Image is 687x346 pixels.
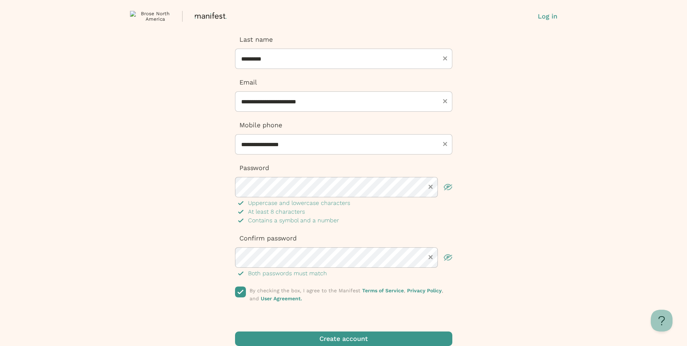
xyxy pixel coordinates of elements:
[235,234,452,243] p: Confirm password
[261,296,302,301] a: User Agreement.
[235,163,452,173] p: Password
[248,269,327,278] p: Both passwords must match
[248,207,305,216] p: At least 8 characters
[130,11,175,22] img: Brose North America
[362,288,404,293] a: Terms of Service
[235,331,452,346] button: Create account
[235,35,452,44] p: Last name
[235,78,452,87] p: Email
[651,310,673,331] iframe: Toggle Customer Support
[248,216,339,225] p: Contains a symbol and a number
[538,12,557,21] button: Log in
[248,199,350,207] p: Uppercase and lowercase characters
[407,288,442,293] a: Privacy Policy
[250,288,443,301] span: By checking the box, I agree to the Manifest , , and
[235,120,452,130] p: Mobile phone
